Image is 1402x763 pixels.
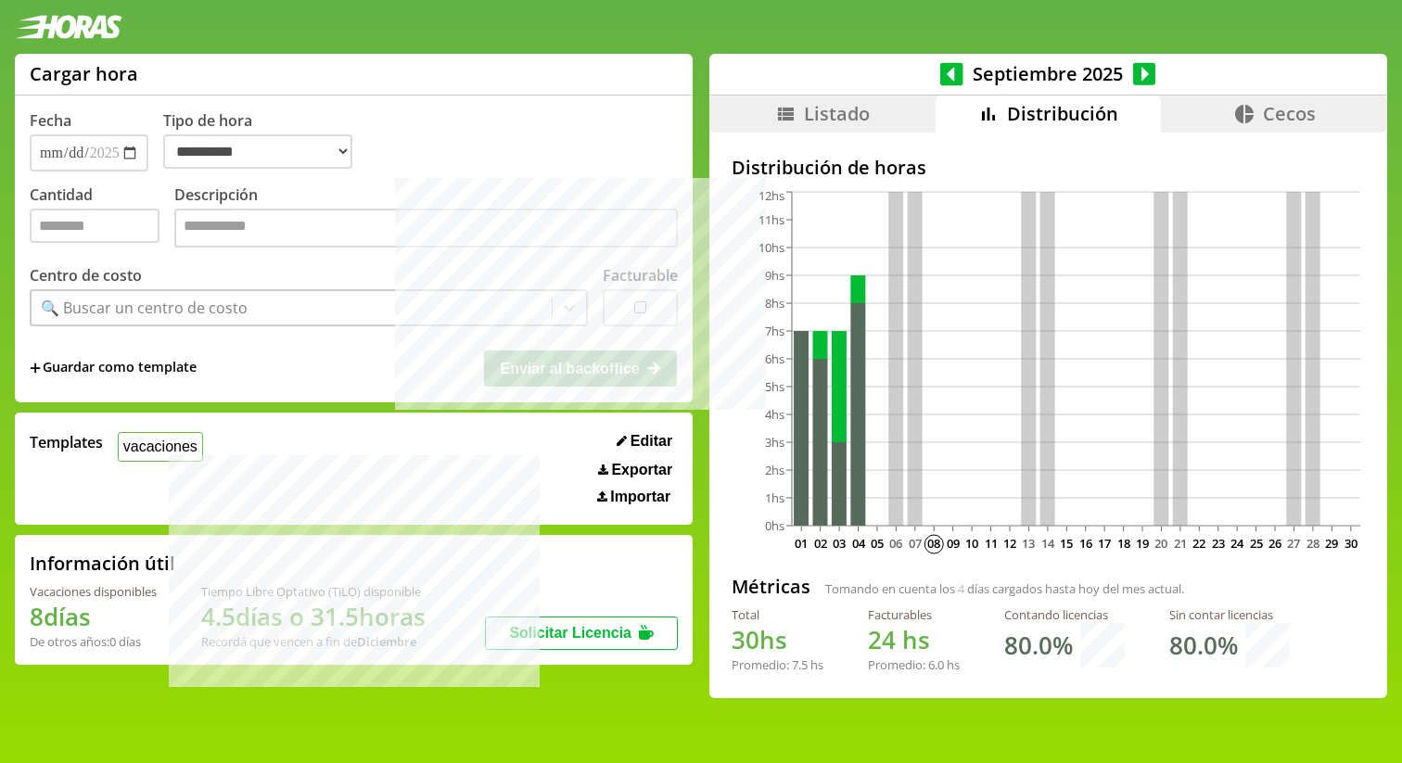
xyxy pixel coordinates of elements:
[1169,629,1238,662] h1: 80.0 %
[765,517,784,534] tspan: 0hs
[927,535,940,552] text: 08
[851,535,865,552] text: 04
[1041,535,1055,552] text: 14
[1004,629,1073,662] h1: 80.0 %
[1268,535,1281,552] text: 26
[909,535,922,552] text: 07
[201,583,426,600] div: Tiempo Libre Optativo (TiLO) disponible
[1136,535,1149,552] text: 19
[765,378,784,395] tspan: 5hs
[163,110,367,172] label: Tipo de hora
[765,462,784,478] tspan: 2hs
[1098,535,1111,552] text: 17
[963,61,1133,86] span: Septiembre 2025
[118,432,203,461] button: vacaciones
[732,656,823,673] div: Promedio: hs
[30,551,175,576] h2: Información útil
[1169,606,1290,623] div: Sin contar licencias
[1079,535,1092,552] text: 16
[30,110,71,131] label: Fecha
[732,574,810,599] h2: Métricas
[965,535,978,552] text: 10
[30,265,142,286] label: Centro de costo
[765,267,784,284] tspan: 9hs
[868,623,960,656] h1: hs
[174,184,678,252] label: Descripción
[1325,535,1338,552] text: 29
[795,535,808,552] text: 01
[1116,535,1129,552] text: 18
[174,209,678,248] textarea: Descripción
[30,358,41,378] span: +
[611,432,678,451] button: Editar
[1060,535,1073,552] text: 15
[1263,101,1316,126] span: Cecos
[804,101,870,126] span: Listado
[30,583,157,600] div: Vacaciones disponibles
[732,606,823,623] div: Total
[1345,535,1357,552] text: 30
[30,600,157,633] h1: 8 días
[1212,535,1225,552] text: 23
[833,535,846,552] text: 03
[30,184,174,252] label: Cantidad
[758,187,784,204] tspan: 12hs
[1154,535,1167,552] text: 20
[1192,535,1205,552] text: 22
[485,617,678,650] button: Solicitar Licencia
[825,580,1184,597] span: Tomando en cuenta los días cargados hasta hoy del mes actual.
[758,239,784,256] tspan: 10hs
[928,656,944,673] span: 6.0
[958,580,964,597] span: 4
[1306,535,1319,552] text: 28
[946,535,959,552] text: 09
[593,461,678,479] button: Exportar
[1287,535,1300,552] text: 27
[30,209,159,243] input: Cantidad
[509,625,631,641] span: Solicitar Licencia
[1249,535,1262,552] text: 25
[1022,535,1035,552] text: 13
[30,633,157,650] div: De otros años: 0 días
[792,656,808,673] span: 7.5
[30,358,197,378] span: +Guardar como template
[1007,101,1118,126] span: Distribución
[603,265,678,286] label: Facturable
[41,298,248,318] div: 🔍 Buscar un centro de costo
[758,211,784,228] tspan: 11hs
[765,323,784,339] tspan: 7hs
[163,134,352,169] select: Tipo de hora
[30,432,103,452] span: Templates
[765,295,784,312] tspan: 8hs
[1174,535,1187,552] text: 21
[1004,606,1125,623] div: Contando licencias
[889,535,902,552] text: 06
[765,406,784,423] tspan: 4hs
[732,155,1365,180] h2: Distribución de horas
[765,350,784,367] tspan: 6hs
[813,535,826,552] text: 02
[631,433,672,450] span: Editar
[611,462,672,478] span: Exportar
[15,15,122,39] img: logotipo
[868,656,960,673] div: Promedio: hs
[357,633,416,650] b: Diciembre
[984,535,997,552] text: 11
[732,623,823,656] h1: hs
[30,61,138,86] h1: Cargar hora
[871,535,884,552] text: 05
[765,434,784,451] tspan: 3hs
[732,623,759,656] span: 30
[1003,535,1016,552] text: 12
[201,600,426,633] h1: 4.5 días o 31.5 horas
[765,490,784,506] tspan: 1hs
[610,489,670,505] span: Importar
[201,633,426,650] div: Recordá que vencen a fin de
[1230,535,1244,552] text: 24
[868,623,896,656] span: 24
[868,606,960,623] div: Facturables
